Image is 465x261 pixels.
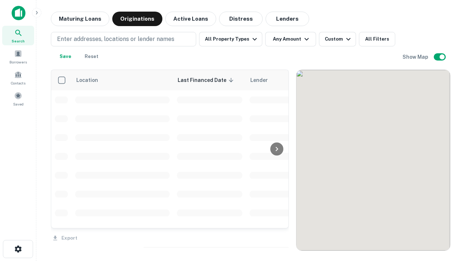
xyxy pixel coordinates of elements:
span: Saved [13,101,24,107]
div: 0 0 [296,70,450,250]
span: Last Financed Date [178,76,236,84]
span: Contacts [11,80,25,86]
span: Location [76,76,108,84]
button: Enter addresses, locations or lender names [51,32,196,46]
button: All Property Types [199,32,262,46]
th: Last Financed Date [173,70,246,90]
button: Active Loans [165,12,216,26]
span: Lender [250,76,268,84]
button: Maturing Loans [51,12,109,26]
th: Location [72,70,173,90]
button: Distress [219,12,263,26]
iframe: Chat Widget [429,203,465,238]
button: Lenders [266,12,309,26]
h6: Show Map [403,53,429,61]
span: Borrowers [9,59,27,65]
p: Enter addresses, locations or lender names [57,35,174,43]
button: Custom [319,32,356,46]
img: capitalize-icon.png [12,6,25,20]
button: All Filters [359,32,395,46]
button: Save your search to get updates of matches that match your search criteria. [54,49,77,64]
a: Borrowers [2,47,34,66]
button: Any Amount [265,32,316,46]
button: Reset [80,49,103,64]
span: Search [12,38,25,44]
a: Saved [2,89,34,108]
div: Custom [325,35,353,43]
a: Search [2,26,34,45]
a: Contacts [2,68,34,87]
button: Originations [112,12,162,26]
th: Lender [246,70,362,90]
